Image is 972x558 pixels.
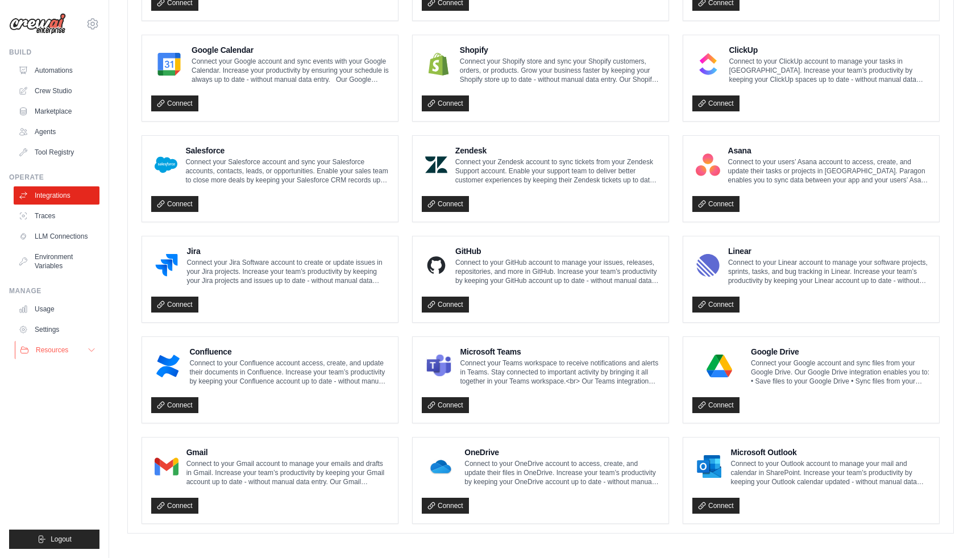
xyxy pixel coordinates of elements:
a: Environment Variables [14,248,99,275]
h4: Asana [728,145,930,156]
p: Connect to your OneDrive account to access, create, and update their files in OneDrive. Increase ... [464,459,659,486]
h4: Microsoft Teams [460,346,659,357]
h4: Zendesk [455,145,659,156]
a: Crew Studio [14,82,99,100]
a: Usage [14,300,99,318]
p: Connect your Shopify store and sync your Shopify customers, orders, or products. Grow your busine... [460,57,659,84]
p: Connect your Salesforce account and sync your Salesforce accounts, contacts, leads, or opportunit... [185,157,389,185]
a: Tool Registry [14,143,99,161]
p: Connect your Google account and sync events with your Google Calendar. Increase your productivity... [192,57,389,84]
img: Logo [9,13,66,35]
img: Zendesk Logo [425,153,447,176]
p: Connect your Google account and sync files from your Google Drive. Our Google Drive integration e... [751,359,930,386]
a: Marketplace [14,102,99,120]
h4: Linear [728,245,930,257]
h4: Jira [186,245,389,257]
h4: OneDrive [464,447,659,458]
img: OneDrive Logo [425,455,456,478]
a: Agents [14,123,99,141]
img: Linear Logo [696,254,720,277]
a: Traces [14,207,99,225]
a: Connect [151,397,198,413]
button: Logout [9,530,99,549]
a: Connect [692,95,740,111]
a: Connect [151,297,198,313]
a: Connect [692,498,740,514]
h4: Gmail [186,447,389,458]
img: Gmail Logo [155,455,178,478]
img: Salesforce Logo [155,153,177,176]
p: Connect your Zendesk account to sync tickets from your Zendesk Support account. Enable your suppo... [455,157,659,185]
img: ClickUp Logo [696,53,721,76]
img: Google Calendar Logo [155,53,184,76]
p: Connect to your Gmail account to manage your emails and drafts in Gmail. Increase your team’s pro... [186,459,389,486]
img: Asana Logo [696,153,720,176]
h4: Google Calendar [192,44,389,56]
p: Connect to your Linear account to manage your software projects, sprints, tasks, and bug tracking... [728,258,930,285]
a: Connect [422,196,469,212]
span: Resources [36,345,68,355]
a: Automations [14,61,99,80]
p: Connect your Jira Software account to create or update issues in your Jira projects. Increase you... [186,258,389,285]
h4: Microsoft Outlook [730,447,930,458]
a: Connect [692,397,740,413]
span: Logout [51,535,72,544]
a: Connect [692,196,740,212]
a: Connect [422,297,469,313]
button: Resources [15,341,101,359]
a: Settings [14,320,99,339]
a: Connect [151,95,198,111]
h4: Shopify [460,44,659,56]
p: Connect to your Outlook account to manage your mail and calendar in SharePoint. Increase your tea... [730,459,930,486]
h4: Salesforce [185,145,389,156]
h4: GitHub [455,245,659,257]
a: Connect [151,498,198,514]
img: Google Drive Logo [696,355,743,377]
a: Integrations [14,186,99,205]
img: GitHub Logo [425,254,447,277]
a: Connect [422,397,469,413]
img: Shopify Logo [425,53,452,76]
a: Connect [422,498,469,514]
a: LLM Connections [14,227,99,245]
img: Jira Logo [155,254,178,277]
p: Connect to your users’ Asana account to access, create, and update their tasks or projects in [GE... [728,157,930,185]
p: Connect to your GitHub account to manage your issues, releases, repositories, and more in GitHub.... [455,258,659,285]
p: Connect to your Confluence account access, create, and update their documents in Confluence. Incr... [189,359,389,386]
h4: Confluence [189,346,389,357]
p: Connect your Teams workspace to receive notifications and alerts in Teams. Stay connected to impo... [460,359,659,386]
h4: ClickUp [729,44,930,56]
a: Connect [692,297,740,313]
img: Microsoft Outlook Logo [696,455,722,478]
div: Operate [9,173,99,182]
h4: Google Drive [751,346,930,357]
img: Confluence Logo [155,355,181,377]
div: Manage [9,286,99,295]
div: Build [9,48,99,57]
p: Connect to your ClickUp account to manage your tasks in [GEOGRAPHIC_DATA]. Increase your team’s p... [729,57,930,84]
a: Connect [422,95,469,111]
img: Microsoft Teams Logo [425,355,452,377]
a: Connect [151,196,198,212]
